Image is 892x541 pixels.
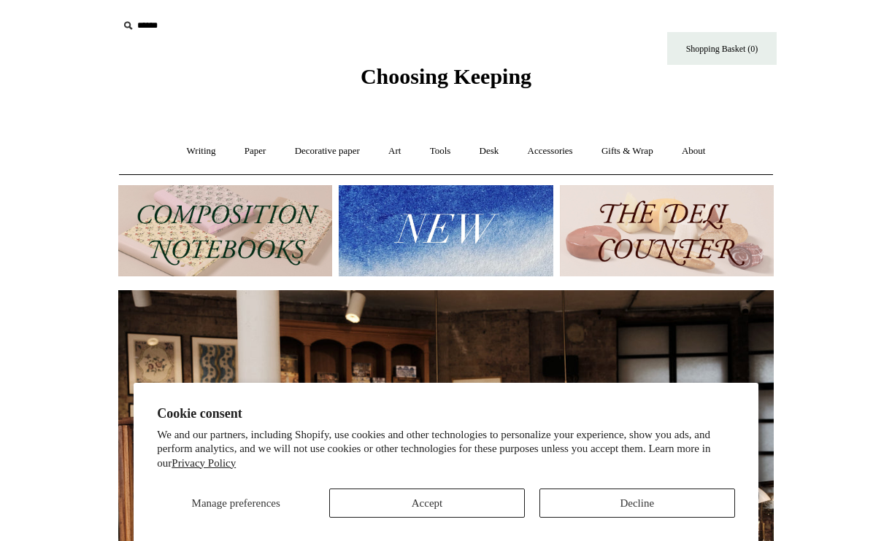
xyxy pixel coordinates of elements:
a: Writing [174,132,229,171]
button: Decline [539,489,735,518]
button: Previous [133,481,162,510]
a: Privacy Policy [172,457,236,469]
a: Accessories [515,132,586,171]
button: Accept [329,489,525,518]
img: 202302 Composition ledgers.jpg__PID:69722ee6-fa44-49dd-a067-31375e5d54ec [118,185,332,276]
a: Paper [231,132,280,171]
a: Choosing Keeping [361,76,531,86]
a: Shopping Basket (0) [667,32,777,65]
a: Desk [466,132,512,171]
a: Gifts & Wrap [588,132,666,171]
img: The Deli Counter [560,185,774,276]
span: Manage preferences [192,497,280,509]
a: Art [375,132,414,171]
button: Manage preferences [157,489,315,518]
h2: Cookie consent [157,406,734,421]
img: New.jpg__PID:f73bdf93-380a-4a35-bcfe-7823039498e1 [339,185,553,276]
a: Decorative paper [282,132,373,171]
span: Choosing Keeping [361,64,531,88]
a: About [669,132,719,171]
a: Tools [417,132,464,171]
p: We and our partners, including Shopify, use cookies and other technologies to personalize your ex... [157,428,734,471]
